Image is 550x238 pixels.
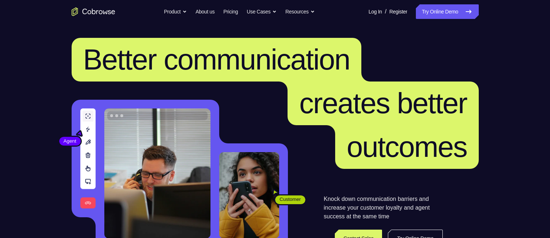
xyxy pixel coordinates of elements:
[223,4,238,19] a: Pricing
[299,87,467,119] span: creates better
[416,4,478,19] a: Try Online Demo
[347,131,467,163] span: outcomes
[83,43,350,76] span: Better communication
[72,7,115,16] a: Go to the home page
[285,4,315,19] button: Resources
[247,4,277,19] button: Use Cases
[389,4,407,19] a: Register
[196,4,214,19] a: About us
[164,4,187,19] button: Product
[369,4,382,19] a: Log In
[324,195,443,221] p: Knock down communication barriers and increase your customer loyalty and agent success at the sam...
[385,7,386,16] span: /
